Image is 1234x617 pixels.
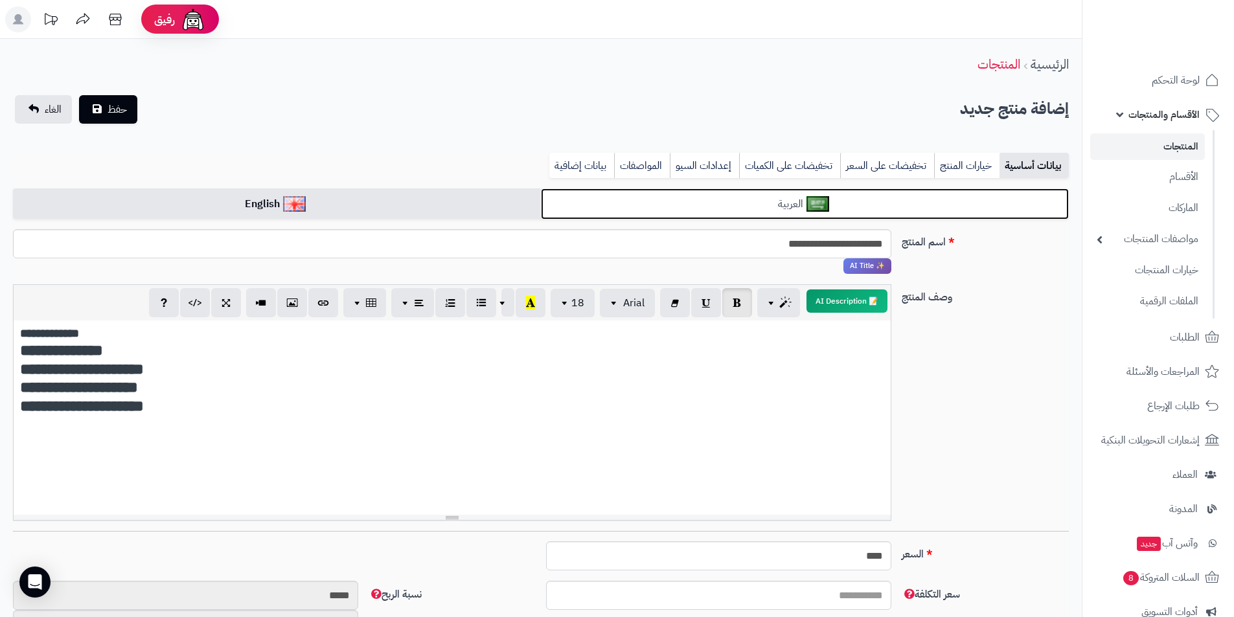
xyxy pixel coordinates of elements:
[1090,225,1205,253] a: مواصفات المنتجات
[1090,425,1226,456] a: إشعارات التحويلات البنكية
[960,96,1069,122] h2: إضافة منتج جديد
[369,587,422,602] span: نسبة الربح
[549,153,614,179] a: بيانات إضافية
[1172,466,1198,484] span: العملاء
[1170,328,1200,346] span: الطلبات
[1137,537,1161,551] span: جديد
[934,153,1000,179] a: خيارات المنتج
[806,196,829,212] img: العربية
[806,289,887,313] button: 📝 AI Description
[1126,363,1200,381] span: المراجعات والأسئلة
[670,153,739,179] a: إعدادات السيو
[1090,562,1226,593] a: السلات المتروكة8
[154,12,175,27] span: رفيق
[180,6,206,32] img: ai-face.png
[1128,106,1200,124] span: الأقسام والمنتجات
[739,153,840,179] a: تخفيضات على الكميات
[551,289,595,317] button: 18
[1101,431,1200,449] span: إشعارات التحويلات البنكية
[45,102,62,117] span: الغاء
[1090,163,1205,191] a: الأقسام
[1169,500,1198,518] span: المدونة
[1090,256,1205,284] a: خيارات المنتجات
[108,102,127,117] span: حفظ
[13,188,541,220] a: English
[1000,153,1069,179] a: بيانات أساسية
[1090,356,1226,387] a: المراجعات والأسئلة
[902,587,960,602] span: سعر التكلفة
[1090,390,1226,421] a: طلبات الإرجاع
[600,289,655,317] button: Arial
[1090,65,1226,96] a: لوحة التحكم
[283,196,306,212] img: English
[1090,194,1205,222] a: الماركات
[1090,322,1226,353] a: الطلبات
[79,95,137,124] button: حفظ
[623,295,645,311] span: Arial
[897,541,1074,562] label: السعر
[843,258,891,274] span: انقر لاستخدام رفيقك الذكي
[34,6,67,36] a: تحديثات المنصة
[15,95,72,124] a: الغاء
[977,54,1020,74] a: المنتجات
[614,153,670,179] a: المواصفات
[1136,534,1198,552] span: وآتس آب
[1090,528,1226,559] a: وآتس آبجديد
[1122,568,1200,587] span: السلات المتروكة
[19,567,51,598] div: Open Intercom Messenger
[1147,397,1200,415] span: طلبات الإرجاع
[1090,287,1205,315] a: الملفات الرقمية
[1090,133,1205,160] a: المنتجات
[1090,459,1226,490] a: العملاء
[1123,571,1139,585] span: 8
[541,188,1069,220] a: العربية
[571,295,584,311] span: 18
[897,284,1074,305] label: وصف المنتج
[897,229,1074,250] label: اسم المنتج
[1090,493,1226,524] a: المدونة
[1152,71,1200,89] span: لوحة التحكم
[1031,54,1069,74] a: الرئيسية
[840,153,934,179] a: تخفيضات على السعر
